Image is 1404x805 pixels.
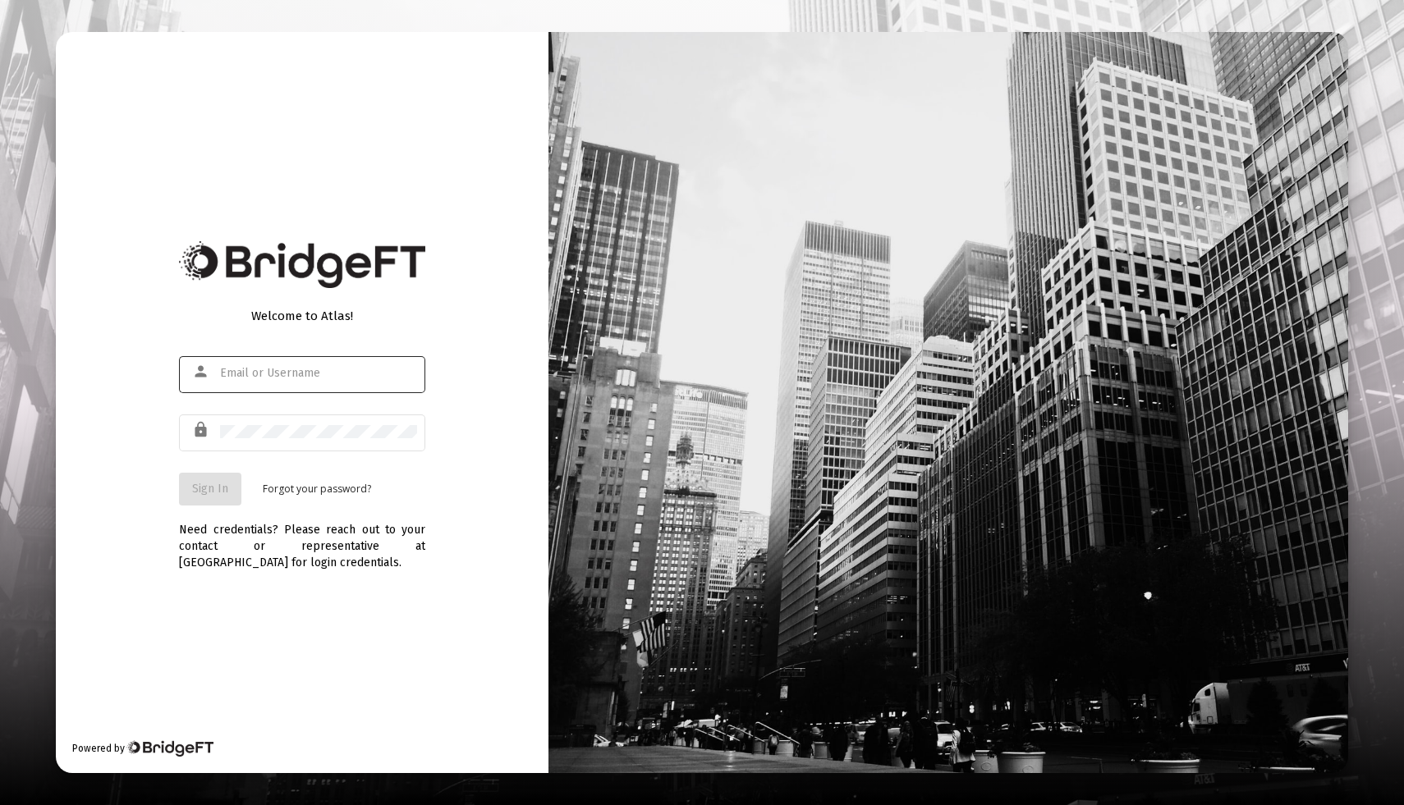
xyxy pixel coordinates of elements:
a: Forgot your password? [263,481,371,497]
div: Powered by [72,740,213,757]
img: Bridge Financial Technology Logo [179,241,425,288]
span: Sign In [192,482,228,496]
mat-icon: lock [192,420,212,440]
input: Email or Username [220,367,417,380]
div: Need credentials? Please reach out to your contact or representative at [GEOGRAPHIC_DATA] for log... [179,505,425,571]
div: Welcome to Atlas! [179,308,425,324]
button: Sign In [179,473,241,505]
img: Bridge Financial Technology Logo [126,740,213,757]
mat-icon: person [192,362,212,382]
